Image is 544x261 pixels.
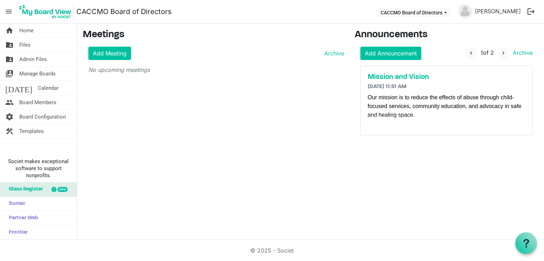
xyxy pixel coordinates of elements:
[19,52,47,66] span: Admin Files
[5,24,14,38] span: home
[5,67,14,81] span: switch_account
[360,47,421,60] a: Add Announcement
[458,4,472,18] img: no-profile-picture.svg
[19,67,56,81] span: Manage Boards
[321,49,344,58] a: Archive
[472,4,524,18] a: [PERSON_NAME]
[481,49,483,56] span: 1
[19,95,56,109] span: Board Members
[355,29,538,41] h3: Announcements
[368,73,525,81] a: Mission and Vision
[83,29,344,41] h3: Meetings
[468,50,474,56] span: navigate_before
[5,197,25,211] span: Sumac
[5,182,43,196] span: Glass Register
[250,247,294,254] a: © 2025 - Societ
[5,81,32,95] span: [DATE]
[5,124,14,138] span: construction
[3,158,74,179] span: Societ makes exceptional software to support nonprofits.
[5,52,14,66] span: folder_shared
[368,84,407,89] span: [DATE] 11:51 AM
[57,187,68,192] div: new
[17,3,76,20] a: My Board View Logo
[38,81,59,95] span: Calendar
[19,110,66,124] span: Board Configuration
[376,7,451,17] button: CACCMO Board of Directors dropdownbutton
[19,124,44,138] span: Templates
[510,49,533,56] a: Archive
[5,38,14,52] span: folder_shared
[5,95,14,109] span: people
[88,47,131,60] a: Add Meeting
[524,4,538,19] button: logout
[500,50,506,56] span: navigate_next
[2,5,15,18] span: menu
[5,226,28,240] span: Frontier
[498,48,508,59] button: navigate_next
[368,94,523,118] span: Our mission is to reduce the effects of abuse through child-focused services, community education...
[88,66,344,74] p: No upcoming meetings
[5,110,14,124] span: settings
[76,5,172,19] a: CACCMO Board of Directors
[466,48,476,59] button: navigate_before
[17,3,74,20] img: My Board View Logo
[19,24,34,38] span: Home
[5,211,38,225] span: Partner Web
[19,38,30,52] span: Files
[481,49,494,56] span: of 2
